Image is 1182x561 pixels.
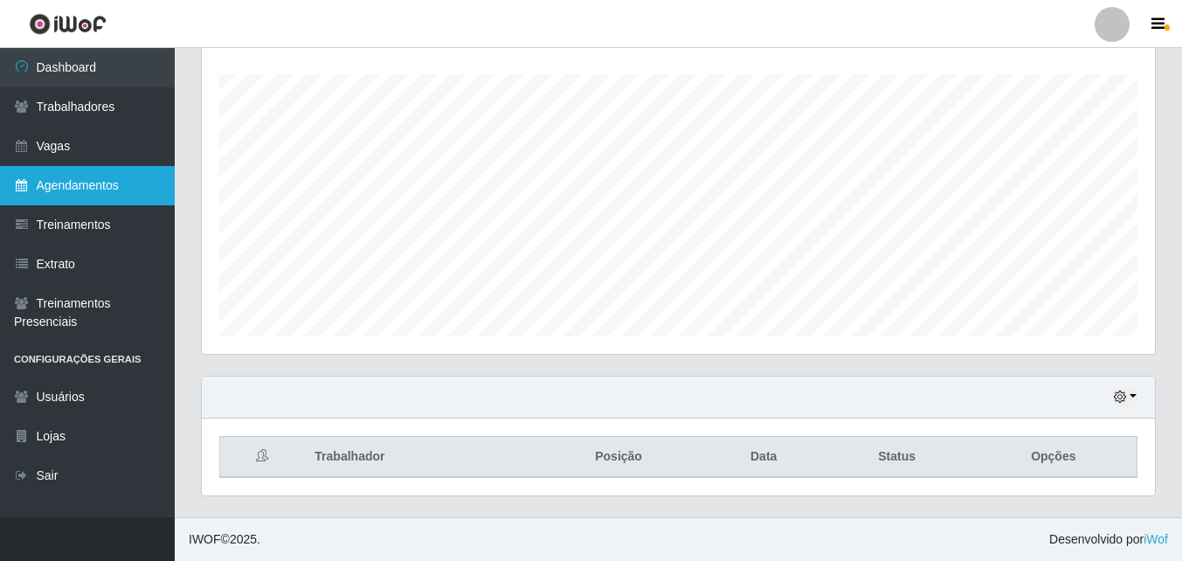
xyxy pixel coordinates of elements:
th: Status [824,437,971,478]
th: Opções [971,437,1137,478]
a: iWof [1144,532,1168,546]
th: Trabalhador [304,437,533,478]
img: CoreUI Logo [29,13,107,35]
span: © 2025 . [189,530,260,549]
th: Data [704,437,824,478]
span: Desenvolvido por [1049,530,1168,549]
th: Posição [533,437,703,478]
span: IWOF [189,532,221,546]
